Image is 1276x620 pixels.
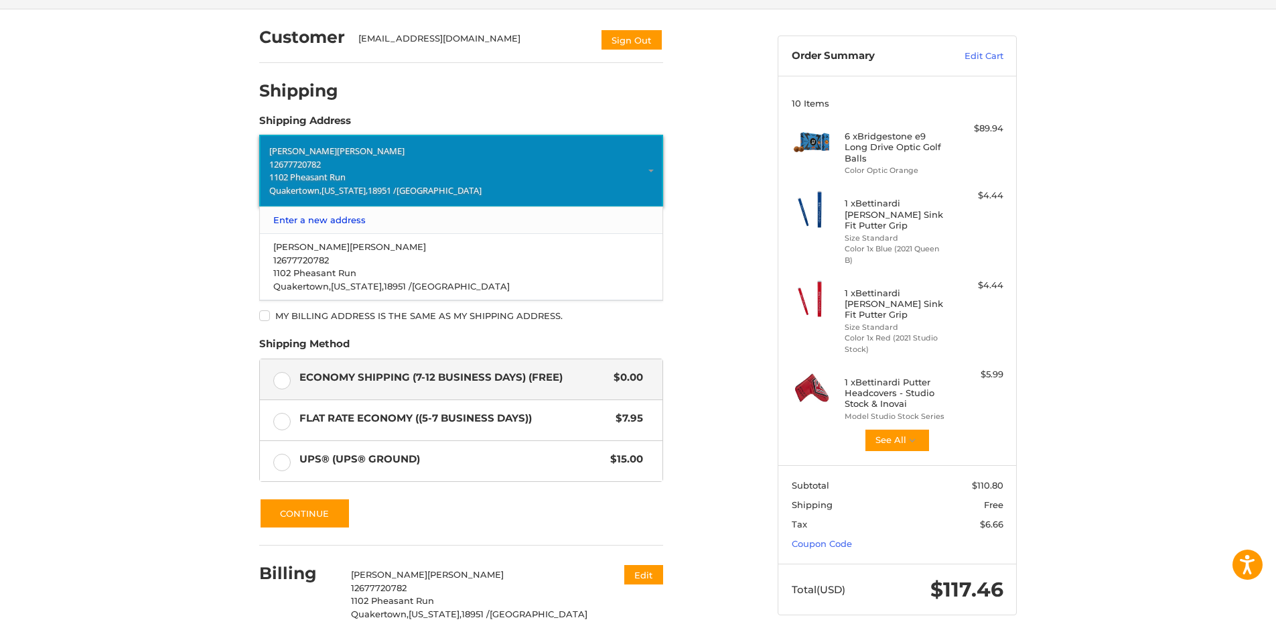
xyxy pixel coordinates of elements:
[845,377,947,410] h4: 1 x Bettinardi Putter Headcovers - Studio Stock & Inovai
[351,609,409,619] span: Quakertown,
[624,565,663,584] button: Edit
[358,32,587,51] div: [EMAIL_ADDRESS][DOMAIN_NAME]
[845,288,947,320] h4: 1 x Bettinardi [PERSON_NAME] Sink Fit Putter Grip
[950,189,1003,202] div: $4.44
[259,563,338,584] h2: Billing
[427,569,504,580] span: [PERSON_NAME]
[409,609,462,619] span: [US_STATE],
[299,370,608,385] span: Economy Shipping (7-12 Business Days) (Free)
[845,198,947,231] h4: 1 x Bettinardi [PERSON_NAME] Sink Fit Putter Grip
[397,184,482,196] span: [GEOGRAPHIC_DATA]
[269,184,322,196] span: Quakertown,
[259,27,345,48] h2: Customer
[259,336,350,358] legend: Shipping Method
[845,243,947,265] li: Color 1x Blue (2021 Queen B)
[322,184,368,196] span: [US_STATE],
[980,519,1003,530] span: $6.66
[351,569,427,580] span: [PERSON_NAME]
[936,50,1003,63] a: Edit Cart
[607,370,643,385] span: $0.00
[273,267,356,278] span: 1102 Pheasant Run
[845,411,947,422] li: Model Studio Stock Series
[259,80,338,101] h2: Shipping
[412,281,510,292] span: [GEOGRAPHIC_DATA]
[792,499,833,510] span: Shipping
[350,241,426,252] span: [PERSON_NAME]
[950,279,1003,292] div: $4.44
[259,135,663,207] a: Enter or select a different address
[299,452,604,467] span: UPS® (UPS® Ground)
[269,158,321,170] span: 12677720782
[792,583,845,596] span: Total (USD)
[269,171,346,183] span: 1102 Pheasant Run
[609,411,643,426] span: $7.95
[331,281,384,292] span: [US_STATE],
[368,184,397,196] span: 18951 /
[269,145,337,157] span: [PERSON_NAME]
[792,519,807,530] span: Tax
[845,233,947,244] li: Size Standard
[337,145,405,157] span: [PERSON_NAME]
[299,411,610,426] span: Flat Rate Economy ((5-7 Business Days))
[267,207,656,233] a: Enter a new address
[845,131,947,164] h4: 6 x Bridgestone e9 Long Drive Optic Golf Balls
[845,165,947,176] li: Color Optic Orange
[273,281,331,292] span: Quakertown,
[972,480,1003,491] span: $110.80
[259,113,351,135] legend: Shipping Address
[792,50,936,63] h3: Order Summary
[259,310,663,321] label: My billing address is the same as my shipping address.
[351,582,407,593] span: 12677720782
[984,499,1003,510] span: Free
[792,480,829,491] span: Subtotal
[950,368,1003,381] div: $5.99
[600,29,663,51] button: Sign Out
[351,595,434,606] span: 1102 Pheasant Run
[604,452,643,467] span: $15.00
[462,609,490,619] span: 18951 /
[273,241,350,252] span: [PERSON_NAME]
[864,428,930,452] button: See All
[792,98,1003,109] h3: 10 Items
[267,234,656,300] a: [PERSON_NAME][PERSON_NAME]126777207821102 Pheasant RunQuakertown,[US_STATE],18951 /[GEOGRAPHIC_DATA]
[950,122,1003,135] div: $89.94
[845,332,947,355] li: Color 1x Red (2021 Studio Stock)
[792,538,852,549] a: Coupon Code
[259,498,350,529] button: Continue
[490,609,587,619] span: [GEOGRAPHIC_DATA]
[273,255,329,265] span: 12677720782
[384,281,412,292] span: 18951 /
[930,577,1003,602] span: $117.46
[845,322,947,333] li: Size Standard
